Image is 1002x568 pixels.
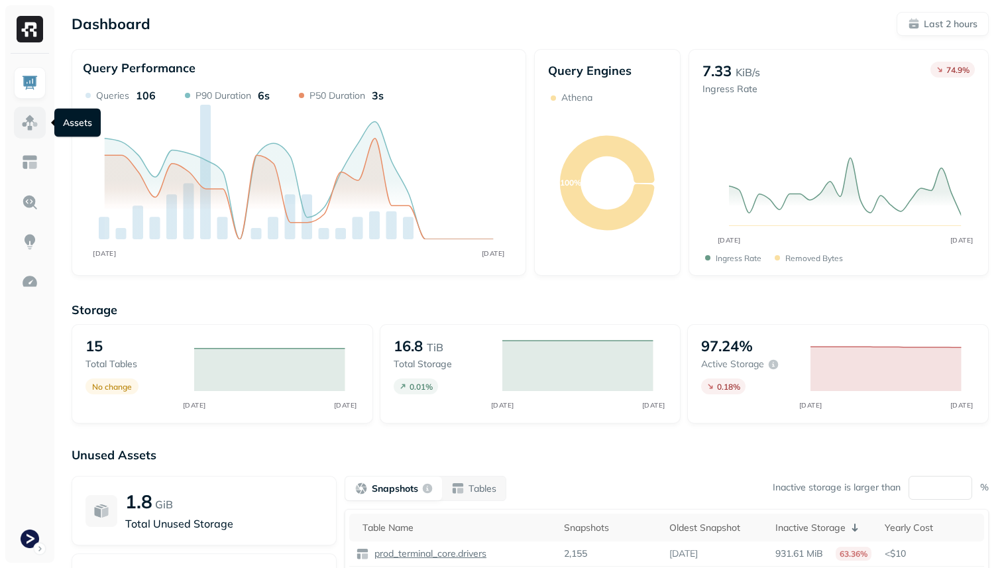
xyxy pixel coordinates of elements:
p: Storage [72,302,989,317]
p: 3s [372,89,384,102]
p: 6s [258,89,270,102]
p: Ingress Rate [702,83,760,95]
p: P90 Duration [195,89,251,102]
p: Total storage [394,358,489,370]
p: Unused Assets [72,447,989,463]
p: Tables [469,483,496,495]
p: <$10 [885,547,977,560]
tspan: [DATE] [183,401,206,410]
div: Yearly Cost [885,522,977,534]
img: Dashboard [21,74,38,91]
tspan: [DATE] [950,401,973,410]
p: 15 [85,337,103,355]
p: 74.9 % [946,65,970,75]
p: Inactive storage is larger than [773,481,901,494]
text: 100% [560,178,581,188]
p: 106 [136,89,156,102]
p: Athena [561,91,592,104]
div: Table Name [362,522,551,534]
tspan: [DATE] [93,249,116,258]
img: Terminal [21,530,39,548]
tspan: [DATE] [717,236,740,245]
tspan: [DATE] [950,236,973,245]
div: Assets [54,109,101,137]
div: Oldest Snapshot [669,522,761,534]
p: P50 Duration [309,89,365,102]
img: Insights [21,233,38,251]
tspan: [DATE] [799,401,822,410]
p: Queries [96,89,129,102]
p: Snapshots [372,483,418,495]
tspan: [DATE] [642,401,665,410]
p: 931.61 MiB [775,547,823,560]
p: % [980,481,989,494]
p: 7.33 [702,62,732,80]
p: 63.36% [836,547,871,561]
p: Active storage [701,358,764,370]
p: 97.24% [701,337,753,355]
p: Last 2 hours [924,18,977,30]
img: Query Explorer [21,194,38,211]
p: Dashboard [72,15,150,33]
img: Ryft [17,16,43,42]
p: GiB [155,496,173,512]
a: prod_terminal_core.drivers [369,547,486,560]
p: KiB/s [736,64,760,80]
p: [DATE] [669,547,698,560]
img: table [356,547,369,561]
tspan: [DATE] [491,401,514,410]
p: Total tables [85,358,181,370]
div: Snapshots [564,522,656,534]
p: 2,155 [564,547,587,560]
tspan: [DATE] [482,249,505,258]
p: Removed bytes [785,253,843,263]
p: prod_terminal_core.drivers [372,547,486,560]
p: Ingress Rate [716,253,761,263]
p: 0.18 % [717,382,740,392]
p: No change [92,382,132,392]
p: Query Performance [83,60,195,76]
img: Optimization [21,273,38,290]
tspan: [DATE] [334,401,357,410]
p: Total Unused Storage [125,516,323,532]
p: Query Engines [548,63,667,78]
p: 1.8 [125,490,152,513]
p: 0.01 % [410,382,433,392]
p: 16.8 [394,337,423,355]
p: Inactive Storage [775,522,846,534]
p: TiB [427,339,443,355]
button: Last 2 hours [897,12,989,36]
img: Assets [21,114,38,131]
img: Asset Explorer [21,154,38,171]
